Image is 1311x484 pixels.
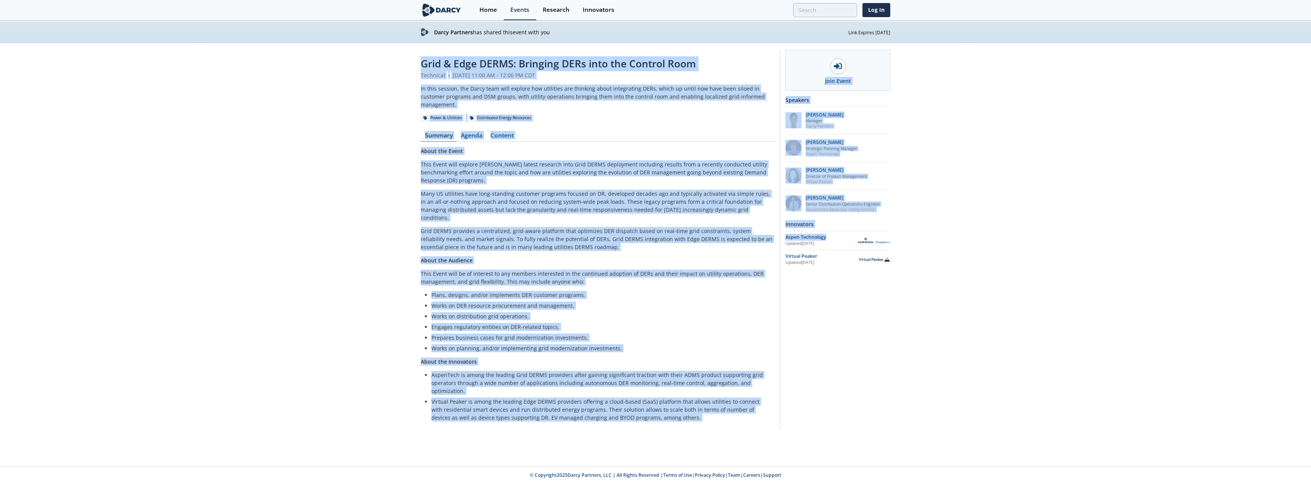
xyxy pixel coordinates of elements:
p: Grid DERMS provides a centralized, grid-aware platform that optimizes DER dispatch based on real-... [421,227,774,251]
a: Team [728,472,740,478]
li: AspenTech is among the leading Grid DERMS providers after gaining significant traction with their... [431,371,769,395]
a: Support [763,472,781,478]
li: Works on planning, and/or implementing grid modernization investments. [431,344,769,352]
img: Aspen Technology [858,237,890,244]
p: Virtual Peaker [806,179,867,184]
div: Speakers [785,93,890,107]
p: This Event will be of interest to any members interested in the continued adoption of DERs and th... [421,270,774,286]
img: 7fca56e2-1683-469f-8840-285a17278393 [785,195,801,211]
strong: Darcy Partners [434,29,473,36]
span: • [447,72,451,79]
p: Darcy Partners [806,123,843,129]
p: [PERSON_NAME] [806,195,880,201]
div: Distributed Energy Resources [467,115,534,121]
p: © Copyright 2025 Darcy Partners, LLC | All Rights Reserved | | | | | [373,472,938,479]
img: accc9a8e-a9c1-4d58-ae37-132228efcf55 [785,140,801,156]
a: Virtual Peaker Updated[DATE] Virtual Peaker [785,253,890,266]
li: Plans, designs, and/or implements DER customer programs. [431,291,769,299]
li: Works on DER resource procurement and management. [431,302,769,310]
a: Careers [743,472,760,478]
p: [PERSON_NAME] [806,168,867,173]
a: Log In [862,3,890,17]
a: Aspen Technology Updated[DATE] Aspen Technology [785,234,890,247]
img: Virtual Peaker [858,257,890,262]
div: In this session, the Darcy team will explore how utilities are thinking about integrating DERs, w... [421,85,774,109]
input: Advanced Search [793,3,857,17]
p: Aspen Technology [806,151,857,157]
strong: About the Event [421,147,463,155]
div: Join Event [825,77,851,85]
p: Strategic Planning Manager [806,146,857,151]
div: Innovators [583,7,614,13]
li: Virtual Peaker is among the leading Edge DERMS providers offering a cloud-based (SaaS) platform t... [431,398,769,422]
div: Link Expires [DATE] [848,28,890,36]
p: Sacramento Municipal Utility District. [806,207,880,212]
div: Updated [DATE] [785,260,858,266]
a: Privacy Policy [695,472,725,478]
span: Grid & Edge DERMS: Bringing DERs into the Control Room [421,57,696,70]
p: This Event will explore [PERSON_NAME] latest research into Grid DERMS deployment including result... [421,160,774,184]
p: Senior Distribution Operations Engineer [806,201,880,207]
p: [PERSON_NAME] [806,112,843,118]
p: Manager [806,118,843,123]
div: Technical [DATE] 11:00 AM - 12:00 PM CDT [421,71,774,79]
div: Research [543,7,569,13]
li: Engages regulatory entities on DER-related topics. [431,323,769,331]
div: Innovators [785,217,890,231]
a: Summary [421,133,457,142]
div: Aspen Technology [785,234,858,241]
div: Power & Utilities [421,115,465,121]
div: Updated [DATE] [785,241,858,247]
a: Content [486,133,518,142]
div: Home [479,7,497,13]
img: 8160f632-77e6-40bd-9ce2-d8c8bb49c0dd [785,168,801,184]
strong: About the Audience [421,257,473,264]
strong: About the Innovators [421,358,477,365]
p: Director of Product Management [806,174,867,179]
img: vRBZwDRnSTOrB1qTpmXr [785,112,801,128]
a: Agenda [457,133,486,142]
img: darcy-logo.svg [421,28,429,36]
div: Events [510,7,529,13]
p: Many US utilities have long-standing customer programs focused on DR, developed decades ago and t... [421,190,774,222]
div: Virtual Peaker [785,253,858,260]
li: Works on distribution grid operations. [431,312,769,320]
p: [PERSON_NAME] [806,140,857,145]
li: Prepares business cases for grid modernization investments. [431,334,769,342]
img: logo-wide.svg [421,3,462,17]
p: has shared this event with you [434,28,848,36]
a: Terms of Use [663,472,692,478]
